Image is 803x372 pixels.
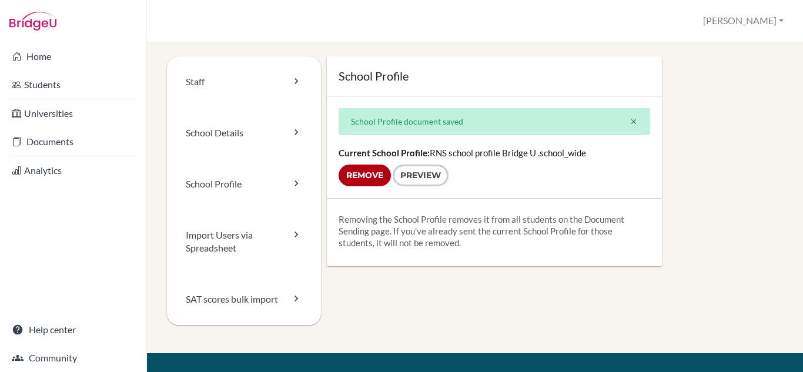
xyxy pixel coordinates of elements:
h1: School Profile [339,68,650,84]
a: School Details [167,108,321,159]
p: Removing the School Profile removes it from all students on the Document Sending page. If you've ... [339,213,650,249]
button: Close [618,109,650,135]
a: Home [2,45,144,68]
a: Community [2,346,144,370]
i: close [630,118,638,126]
div: RNS school profile Bridge U .school_wide [327,135,662,198]
button: [PERSON_NAME] [698,10,789,32]
a: Help center [2,318,144,341]
a: Preview [393,165,449,186]
a: School Profile [167,159,321,210]
a: Universities [2,102,144,125]
input: Remove [339,165,391,186]
a: Students [2,73,144,96]
a: Analytics [2,159,144,182]
a: SAT scores bulk import [167,274,321,325]
strong: Current School Profile: [339,148,430,158]
div: School Profile document saved [339,108,650,135]
a: Staff [167,56,321,108]
a: Import Users via Spreadsheet [167,210,321,274]
a: Documents [2,130,144,153]
img: Bridge-U [9,12,56,31]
